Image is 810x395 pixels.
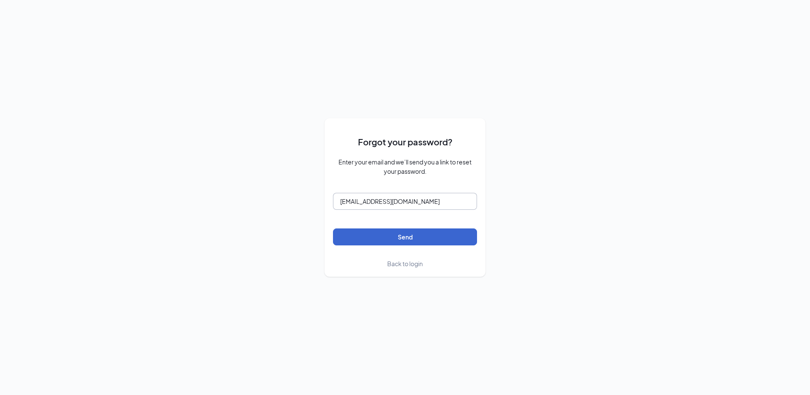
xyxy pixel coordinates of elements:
[358,135,452,148] span: Forgot your password?
[333,193,477,210] input: Email
[387,260,423,267] span: Back to login
[333,228,477,245] button: Send
[333,157,477,176] span: Enter your email and we’ll send you a link to reset your password.
[387,259,423,268] a: Back to login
